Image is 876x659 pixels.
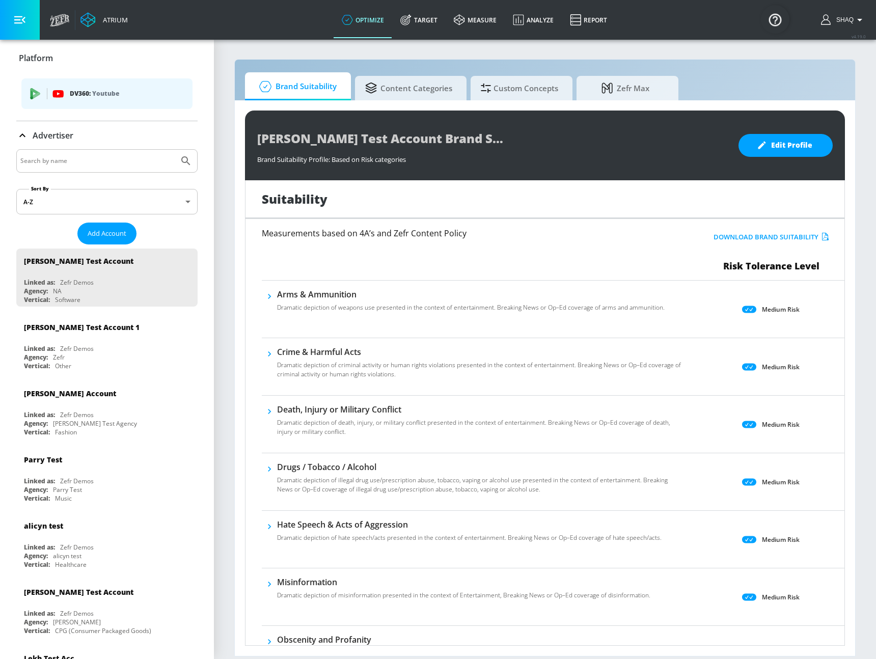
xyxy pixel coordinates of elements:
[24,494,50,503] div: Vertical:
[762,534,800,545] p: Medium Risk
[24,618,48,626] div: Agency:
[365,76,452,100] span: Content Categories
[277,519,662,530] h6: Hate Speech & Acts of Aggression
[24,485,48,494] div: Agency:
[262,190,327,207] h1: Suitability
[24,543,55,552] div: Linked as:
[24,560,50,569] div: Vertical:
[60,344,94,353] div: Zefr Demos
[16,513,198,571] div: alicyn testLinked as:Zefr DemosAgency:alicyn testVertical:Healthcare
[24,410,55,419] div: Linked as:
[277,346,683,358] h6: Crime & Harmful Acts
[277,346,683,385] div: Crime & Harmful ActsDramatic depiction of criminal activity or human rights violations presented ...
[762,477,800,487] p: Medium Risk
[16,447,198,505] div: Parry TestLinked as:Zefr DemosAgency:Parry TestVertical:Music
[53,353,65,362] div: Zefr
[24,322,140,332] div: [PERSON_NAME] Test Account 1
[19,52,53,64] p: Platform
[16,580,198,638] div: [PERSON_NAME] Test AccountLinked as:Zefr DemosAgency:[PERSON_NAME]Vertical:CPG (Consumer Packaged...
[446,2,505,38] a: measure
[29,185,51,192] label: Sort By
[55,560,87,569] div: Healthcare
[257,150,728,164] div: Brand Suitability Profile: Based on Risk categories
[562,2,615,38] a: Report
[24,362,50,370] div: Vertical:
[481,76,558,100] span: Custom Concepts
[277,634,683,645] h6: Obscenity and Profanity
[53,485,82,494] div: Parry Test
[277,418,683,436] p: Dramatic depiction of death, injury, or military conflict presented in the context of entertainme...
[277,461,683,473] h6: Drugs / Tobacco / Alcohol
[277,461,683,500] div: Drugs / Tobacco / AlcoholDramatic depiction of illegal drug use/prescription abuse, tobacco, vapi...
[60,477,94,485] div: Zefr Demos
[711,229,832,245] button: Download Brand Suitability
[24,344,55,353] div: Linked as:
[60,410,94,419] div: Zefr Demos
[55,494,72,503] div: Music
[77,223,136,244] button: Add Account
[16,381,198,439] div: [PERSON_NAME] AccountLinked as:Zefr DemosAgency:[PERSON_NAME] Test AgencyVertical:Fashion
[277,361,683,379] p: Dramatic depiction of criminal activity or human rights violations presented in the context of en...
[24,389,116,398] div: [PERSON_NAME] Account
[53,419,137,428] div: [PERSON_NAME] Test Agency
[60,543,94,552] div: Zefr Demos
[334,2,392,38] a: optimize
[24,428,50,436] div: Vertical:
[24,278,55,287] div: Linked as:
[24,256,133,266] div: [PERSON_NAME] Test Account
[24,521,63,531] div: alicyn test
[99,15,128,24] div: Atrium
[277,576,650,606] div: MisinformationDramatic depiction of misinformation presented in the context of Entertainment, Bre...
[832,16,854,23] span: login as: shaquille.huang@zefr.com
[16,315,198,373] div: [PERSON_NAME] Test Account 1Linked as:Zefr DemosAgency:ZefrVertical:Other
[24,419,48,428] div: Agency:
[24,626,50,635] div: Vertical:
[16,44,198,72] div: Platform
[16,189,198,214] div: A-Z
[24,609,55,618] div: Linked as:
[60,609,94,618] div: Zefr Demos
[762,362,800,372] p: Medium Risk
[723,260,819,272] span: Risk Tolerance Level
[277,289,665,300] h6: Arms & Ammunition
[277,404,683,415] h6: Death, Injury or Military Conflict
[762,419,800,430] p: Medium Risk
[24,353,48,362] div: Agency:
[53,287,62,295] div: NA
[277,404,683,443] div: Death, Injury or Military ConflictDramatic depiction of death, injury, or military conflict prese...
[277,519,662,548] div: Hate Speech & Acts of AggressionDramatic depiction of hate speech/acts presented in the context o...
[277,303,665,312] p: Dramatic depiction of weapons use presented in the context of entertainment. Breaking News or Op–...
[21,74,193,116] ul: list of platforms
[762,304,800,315] p: Medium Risk
[16,121,198,150] div: Advertiser
[55,362,71,370] div: Other
[16,72,198,121] div: Platform
[277,533,662,542] p: Dramatic depiction of hate speech/acts presented in the context of entertainment. Breaking News o...
[53,552,81,560] div: alicyn test
[33,130,73,141] p: Advertiser
[277,476,683,494] p: Dramatic depiction of illegal drug use/prescription abuse, tobacco, vaping or alcohol use present...
[88,228,126,239] span: Add Account
[24,552,48,560] div: Agency:
[738,134,833,157] button: Edit Profile
[587,76,664,100] span: Zefr Max
[16,249,198,307] div: [PERSON_NAME] Test AccountLinked as:Zefr DemosAgency:NAVertical:Software
[24,587,133,597] div: [PERSON_NAME] Test Account
[24,477,55,485] div: Linked as:
[55,428,77,436] div: Fashion
[20,154,175,168] input: Search by name
[262,229,650,237] h6: Measurements based on 4A’s and Zefr Content Policy
[80,12,128,28] a: Atrium
[852,34,866,39] span: v 4.19.0
[53,618,101,626] div: [PERSON_NAME]
[55,295,80,304] div: Software
[761,5,789,34] button: Open Resource Center
[21,78,193,109] div: DV360: Youtube
[24,295,50,304] div: Vertical:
